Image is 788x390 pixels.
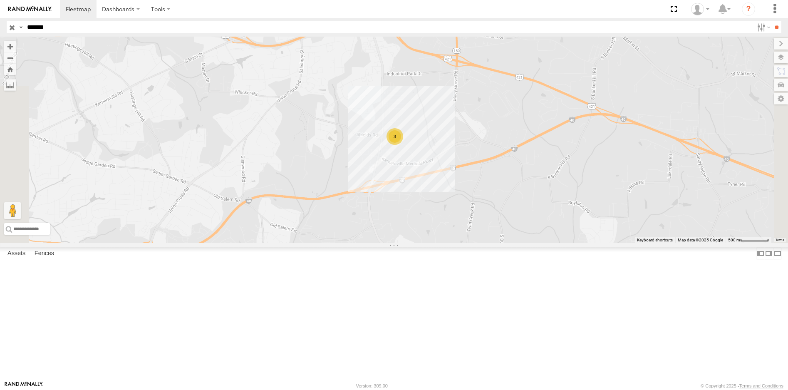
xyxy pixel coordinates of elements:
[754,21,772,33] label: Search Filter Options
[17,21,24,33] label: Search Query
[773,247,782,259] label: Hide Summary Table
[4,41,16,52] button: Zoom in
[4,52,16,64] button: Zoom out
[728,238,740,242] span: 500 m
[765,247,773,259] label: Dock Summary Table to the Right
[774,93,788,104] label: Map Settings
[776,238,784,242] a: Terms (opens in new tab)
[5,382,43,390] a: Visit our Website
[3,248,30,259] label: Assets
[726,237,771,243] button: Map Scale: 500 m per 65 pixels
[4,64,16,75] button: Zoom Home
[742,2,755,16] i: ?
[688,3,712,15] div: Frances Musten
[4,202,21,219] button: Drag Pegman onto the map to open Street View
[678,238,723,242] span: Map data ©2025 Google
[356,383,388,388] div: Version: 309.00
[30,248,58,259] label: Fences
[8,6,52,12] img: rand-logo.svg
[387,128,403,145] div: 3
[739,383,783,388] a: Terms and Conditions
[701,383,783,388] div: © Copyright 2025 -
[4,79,16,91] label: Measure
[637,237,673,243] button: Keyboard shortcuts
[756,247,765,259] label: Dock Summary Table to the Left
